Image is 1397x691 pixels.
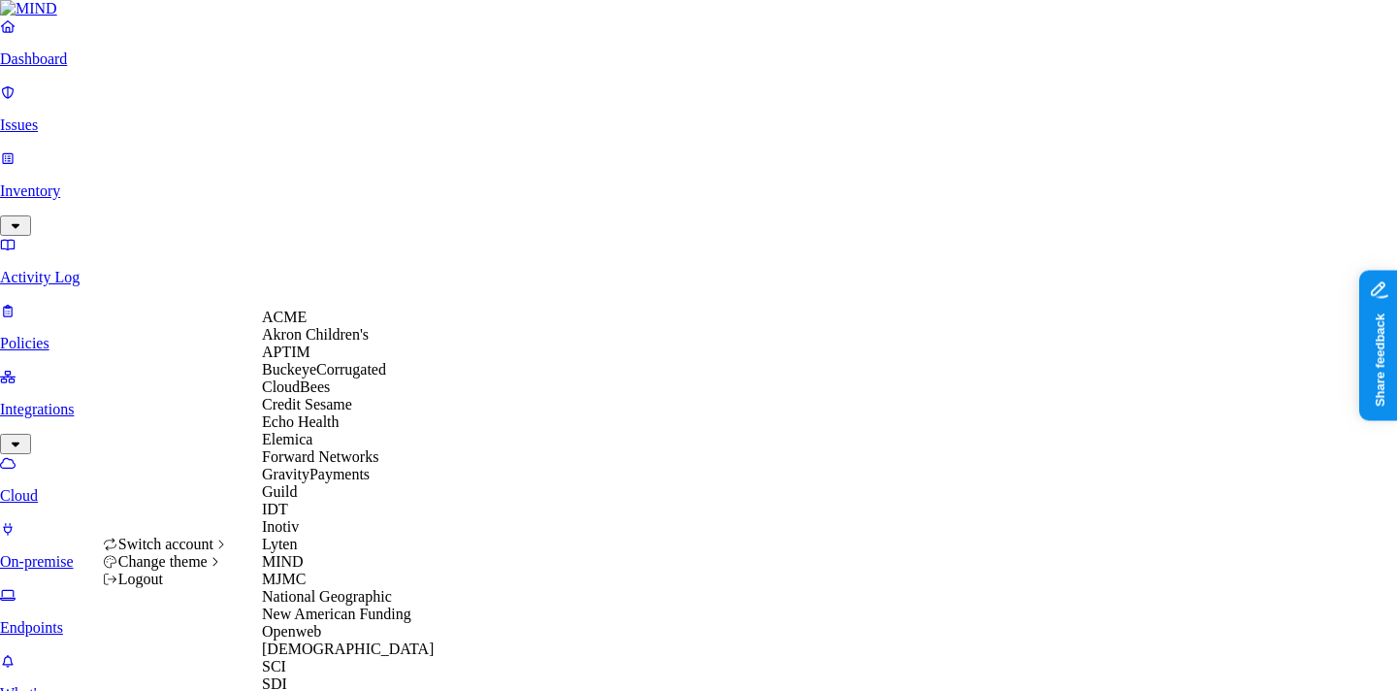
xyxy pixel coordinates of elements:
span: Credit Sesame [262,396,352,412]
span: Switch account [118,536,213,552]
span: Echo Health [262,413,340,430]
span: SCI [262,658,286,675]
span: Openweb [262,623,321,640]
span: CloudBees [262,378,330,395]
div: Logout [103,571,230,588]
span: Lyten [262,536,297,552]
span: New American Funding [262,606,411,622]
span: [DEMOGRAPHIC_DATA] [262,641,434,657]
span: MJMC [262,571,306,587]
span: Guild [262,483,297,500]
span: MIND [262,553,304,570]
span: Change theme [118,553,208,570]
span: Inotiv [262,518,299,535]
span: Akron Children's [262,326,369,343]
span: GravityPayments [262,466,370,482]
span: Elemica [262,431,312,447]
span: Forward Networks [262,448,378,465]
span: APTIM [262,344,310,360]
span: IDT [262,501,288,517]
span: BuckeyeCorrugated [262,361,386,378]
span: ACME [262,309,307,325]
span: National Geographic [262,588,392,605]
